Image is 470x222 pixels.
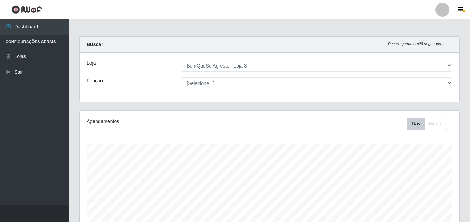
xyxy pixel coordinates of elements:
[407,118,447,130] div: First group
[407,118,452,130] div: Toolbar with button groups
[407,118,425,130] button: Day
[424,118,447,130] button: Month
[87,118,233,125] div: Agendamentos
[87,60,96,67] label: Loja
[388,42,444,46] i: Recarregando em 28 segundos...
[87,42,103,47] strong: Buscar
[87,77,103,85] label: Função
[11,5,42,14] img: CoreUI Logo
